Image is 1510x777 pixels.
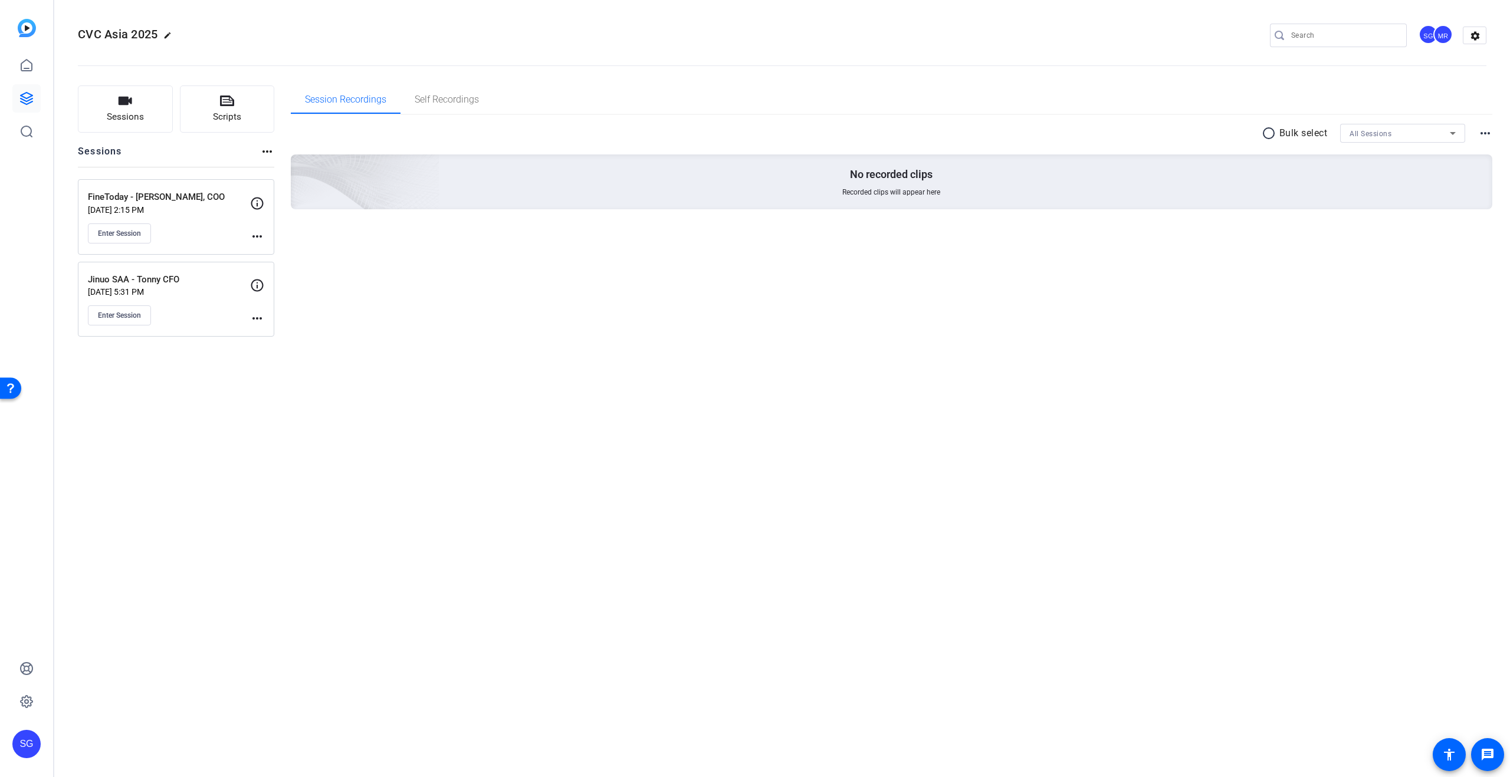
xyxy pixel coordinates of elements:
img: embarkstudio-empty-session.png [159,38,440,294]
button: Scripts [180,85,275,133]
ngx-avatar: Studio Giggle [1419,25,1439,45]
p: [DATE] 5:31 PM [88,287,250,297]
span: Scripts [213,110,241,124]
h2: Sessions [78,144,122,167]
div: SG [1419,25,1438,44]
span: Self Recordings [415,95,479,104]
span: All Sessions [1350,130,1391,138]
button: Enter Session [88,305,151,325]
mat-icon: more_horiz [250,311,264,325]
span: Enter Session [98,229,141,238]
button: Enter Session [88,223,151,243]
span: Session Recordings [305,95,386,104]
button: Sessions [78,85,173,133]
span: Enter Session [98,311,141,320]
mat-icon: accessibility [1442,748,1456,762]
span: Sessions [107,110,144,124]
div: SG [12,730,41,758]
p: Jinuo SAA - Tonny CFO [88,273,250,287]
mat-icon: more_horiz [1478,126,1492,140]
mat-icon: message [1481,748,1495,762]
mat-icon: settings [1463,27,1487,45]
p: [DATE] 2:15 PM [88,205,250,215]
span: Recorded clips will appear here [842,187,940,197]
p: Bulk select [1279,126,1328,140]
ngx-avatar: Milena Raschia [1433,25,1454,45]
img: blue-gradient.svg [18,19,36,37]
input: Search [1291,28,1397,42]
p: FineToday - [PERSON_NAME], COO [88,190,250,204]
mat-icon: edit [163,31,178,45]
mat-icon: more_horiz [250,229,264,243]
span: CVC Asia 2025 [78,27,157,41]
mat-icon: radio_button_unchecked [1262,126,1279,140]
div: MR [1433,25,1453,44]
p: No recorded clips [850,167,933,182]
mat-icon: more_horiz [260,144,274,159]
